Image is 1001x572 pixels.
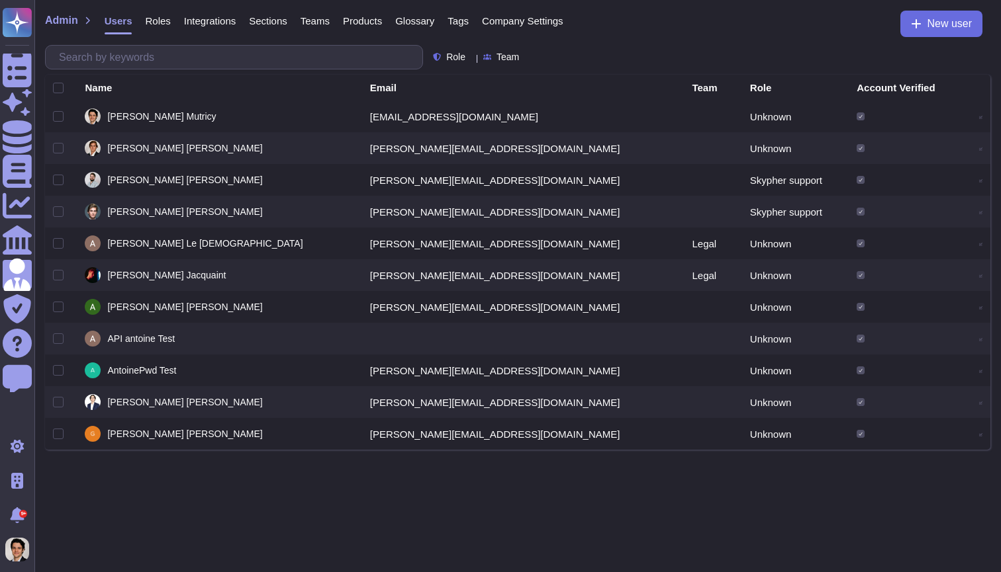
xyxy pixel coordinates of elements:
[107,239,303,248] span: [PERSON_NAME] Le [DEMOGRAPHIC_DATA]
[742,132,849,164] td: Unknown
[301,16,330,26] span: Teams
[184,16,236,26] span: Integrations
[362,132,685,164] td: [PERSON_NAME][EMAIL_ADDRESS][DOMAIN_NAME]
[85,172,101,188] img: user
[742,259,849,291] td: Unknown
[145,16,170,26] span: Roles
[742,354,849,386] td: Unknown
[85,267,101,283] img: user
[3,535,38,564] button: user
[362,164,685,196] td: [PERSON_NAME][EMAIL_ADDRESS][DOMAIN_NAME]
[19,510,27,518] div: 9+
[362,101,685,132] td: [EMAIL_ADDRESS][DOMAIN_NAME]
[742,323,849,354] td: Unknown
[85,331,101,347] img: user
[107,334,175,343] span: API antoine Test
[362,418,685,450] td: [PERSON_NAME][EMAIL_ADDRESS][DOMAIN_NAME]
[45,15,78,26] span: Admin
[684,259,741,291] td: Legal
[107,429,262,438] span: [PERSON_NAME] [PERSON_NAME]
[5,538,29,561] img: user
[107,207,262,216] span: [PERSON_NAME] [PERSON_NAME]
[107,397,262,407] span: [PERSON_NAME] [PERSON_NAME]
[362,386,685,418] td: [PERSON_NAME][EMAIL_ADDRESS][DOMAIN_NAME]
[107,366,176,375] span: AntoinePwd Test
[107,143,262,153] span: [PERSON_NAME] [PERSON_NAME]
[482,16,563,26] span: Company Settings
[927,19,972,29] span: New user
[85,204,101,220] img: user
[85,108,101,124] img: user
[742,291,849,323] td: Unknown
[85,394,101,410] img: user
[105,16,132,26] span: Users
[742,196,849,227] td: Skypher support
[85,140,101,156] img: user
[107,112,216,121] span: [PERSON_NAME] Mutricy
[85,362,101,378] img: user
[107,302,262,311] span: [PERSON_NAME] [PERSON_NAME]
[362,291,685,323] td: [PERSON_NAME][EMAIL_ADDRESS][DOMAIN_NAME]
[742,101,849,132] td: Unknown
[684,227,741,259] td: Legal
[107,175,262,184] span: [PERSON_NAME] [PERSON_NAME]
[742,227,849,259] td: Unknown
[742,418,849,450] td: Unknown
[249,16,287,26] span: Sections
[85,235,101,251] img: user
[448,16,469,26] span: Tags
[52,46,422,69] input: Search by keywords
[742,386,849,418] td: Unknown
[362,259,685,291] td: [PERSON_NAME][EMAIL_ADDRESS][DOMAIN_NAME]
[900,11,982,37] button: New user
[362,354,685,386] td: [PERSON_NAME][EMAIL_ADDRESS][DOMAIN_NAME]
[362,196,685,227] td: [PERSON_NAME][EMAIL_ADDRESS][DOMAIN_NAME]
[107,270,226,280] span: [PERSON_NAME] Jacquaint
[497,52,519,61] span: Team
[742,164,849,196] td: Skypher support
[446,52,465,61] span: Role
[85,299,101,315] img: user
[395,16,434,26] span: Glossary
[85,426,101,442] img: user
[343,16,382,26] span: Products
[362,227,685,259] td: [PERSON_NAME][EMAIL_ADDRESS][DOMAIN_NAME]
